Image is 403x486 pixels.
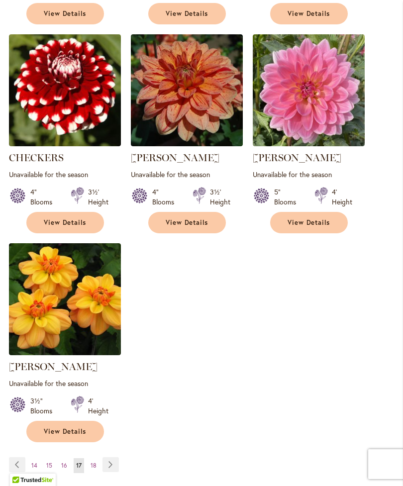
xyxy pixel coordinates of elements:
[26,421,104,442] a: View Details
[30,396,59,416] div: 3½" Blooms
[9,243,121,355] img: Ginger Snap
[288,9,330,18] span: View Details
[88,458,99,473] a: 18
[270,212,348,233] a: View Details
[152,187,181,207] div: 4" Blooms
[61,462,67,469] span: 16
[7,451,35,479] iframe: Launch Accessibility Center
[148,212,226,233] a: View Details
[9,152,64,164] a: CHECKERS
[148,3,226,24] a: View Details
[44,427,87,436] span: View Details
[166,9,208,18] span: View Details
[44,458,55,473] a: 15
[9,170,121,179] p: Unavailable for the season
[9,379,121,388] p: Unavailable for the season
[253,139,365,148] a: Gerrie Hoek
[88,187,108,207] div: 3½' Height
[59,458,70,473] a: 16
[76,462,82,469] span: 17
[9,139,121,148] a: CHECKERS
[9,361,98,373] a: [PERSON_NAME]
[131,139,243,148] a: Elijah Mason
[288,218,330,227] span: View Details
[253,170,365,179] p: Unavailable for the season
[30,187,59,207] div: 4" Blooms
[274,187,302,207] div: 5" Blooms
[131,34,243,146] img: Elijah Mason
[9,348,121,357] a: Ginger Snap
[131,152,219,164] a: [PERSON_NAME]
[44,218,87,227] span: View Details
[46,462,52,469] span: 15
[131,170,243,179] p: Unavailable for the season
[26,3,104,24] a: View Details
[166,218,208,227] span: View Details
[9,34,121,146] img: CHECKERS
[253,152,341,164] a: [PERSON_NAME]
[26,212,104,233] a: View Details
[88,396,108,416] div: 4' Height
[332,187,352,207] div: 4' Height
[210,187,230,207] div: 3½' Height
[44,9,87,18] span: View Details
[270,3,348,24] a: View Details
[91,462,97,469] span: 18
[253,34,365,146] img: Gerrie Hoek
